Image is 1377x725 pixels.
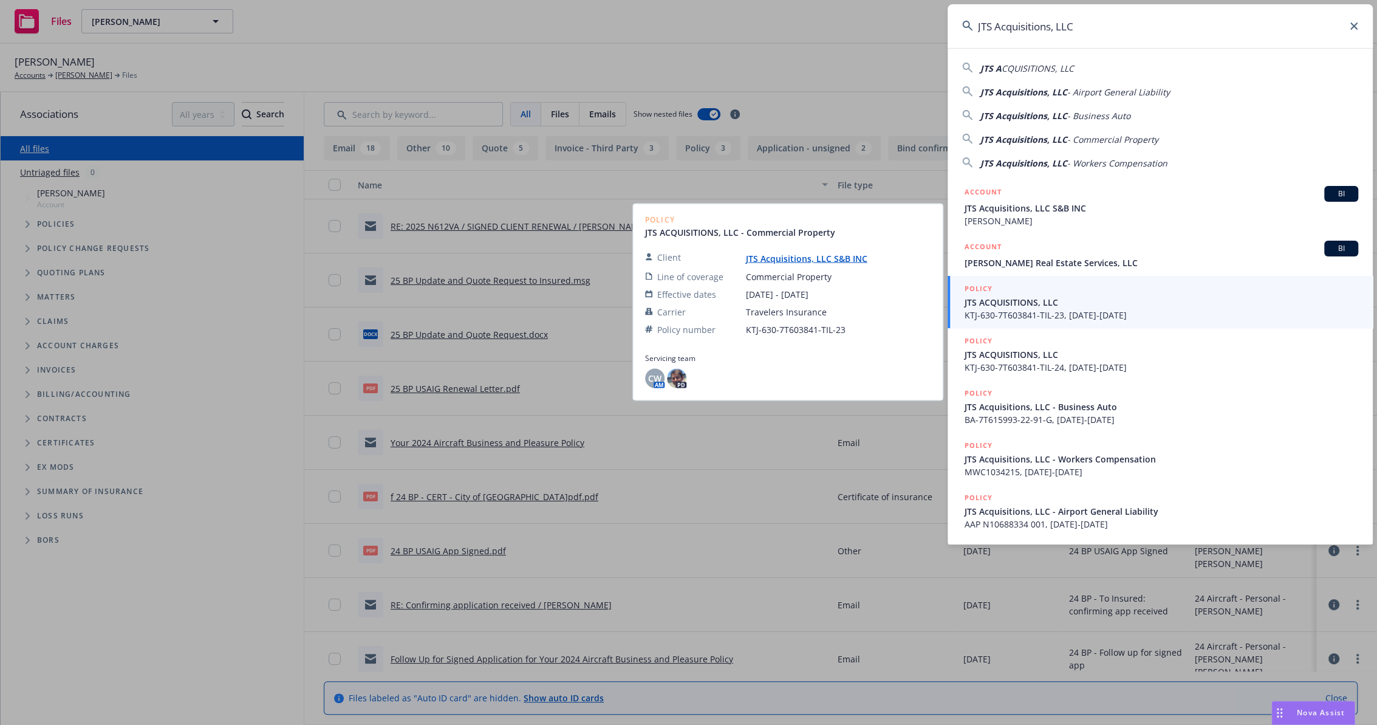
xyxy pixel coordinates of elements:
[980,134,1067,145] span: JTS Acquisitions, LLC
[948,485,1373,537] a: POLICYJTS Acquisitions, LLC - Airport General LiabilityAAP N10688334 001, [DATE]-[DATE]
[1067,86,1170,98] span: - Airport General Liability
[948,433,1373,485] a: POLICYJTS Acquisitions, LLC - Workers CompensationMWC1034215, [DATE]-[DATE]
[965,348,1358,361] span: JTS ACQUISITIONS, LLC
[948,234,1373,276] a: ACCOUNTBI[PERSON_NAME] Real Estate Services, LLC
[1329,188,1353,199] span: BI
[980,110,1067,122] span: JTS Acquisitions, LLC
[1002,63,1074,74] span: CQUISITIONS, LLC
[965,202,1358,215] span: JTS Acquisitions, LLC S&B INC
[980,86,1067,98] span: JTS Acquisitions, LLC
[965,518,1358,531] span: AAP N10688334 001, [DATE]-[DATE]
[965,361,1358,374] span: KTJ-630-7T603841-TIL-24, [DATE]-[DATE]
[965,256,1358,269] span: [PERSON_NAME] Real Estate Services, LLC
[965,335,993,347] h5: POLICY
[1329,243,1353,254] span: BI
[965,505,1358,518] span: JTS Acquisitions, LLC - Airport General Liability
[948,276,1373,328] a: POLICYJTS ACQUISITIONS, LLCKTJ-630-7T603841-TIL-23, [DATE]-[DATE]
[965,309,1358,321] span: KTJ-630-7T603841-TIL-23, [DATE]-[DATE]
[980,63,1002,74] span: JTS A
[965,215,1358,227] span: [PERSON_NAME]
[948,179,1373,234] a: ACCOUNTBIJTS Acquisitions, LLC S&B INC[PERSON_NAME]
[1067,157,1167,169] span: - Workers Compensation
[965,439,993,452] h5: POLICY
[965,453,1358,466] span: JTS Acquisitions, LLC - Workers Compensation
[948,328,1373,380] a: POLICYJTS ACQUISITIONS, LLCKTJ-630-7T603841-TIL-24, [DATE]-[DATE]
[1297,707,1345,718] span: Nova Assist
[1271,701,1355,725] button: Nova Assist
[965,466,1358,478] span: MWC1034215, [DATE]-[DATE]
[1067,134,1158,145] span: - Commercial Property
[1272,701,1287,724] div: Drag to move
[948,4,1373,48] input: Search...
[965,296,1358,309] span: JTS ACQUISITIONS, LLC
[965,413,1358,426] span: BA-7T615993-22-91-G, [DATE]-[DATE]
[980,157,1067,169] span: JTS Acquisitions, LLC
[1067,110,1130,122] span: - Business Auto
[965,283,993,295] h5: POLICY
[965,387,993,399] h5: POLICY
[948,380,1373,433] a: POLICYJTS Acquisitions, LLC - Business AutoBA-7T615993-22-91-G, [DATE]-[DATE]
[965,400,1358,413] span: JTS Acquisitions, LLC - Business Auto
[965,241,1002,255] h5: ACCOUNT
[965,492,993,504] h5: POLICY
[965,186,1002,201] h5: ACCOUNT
